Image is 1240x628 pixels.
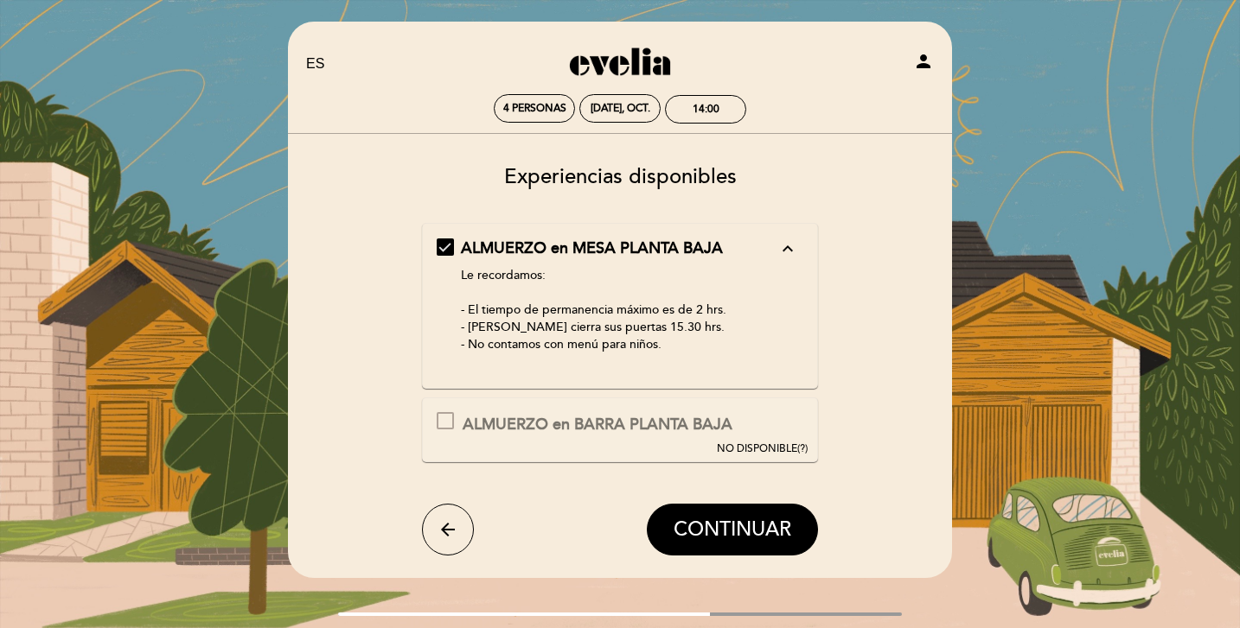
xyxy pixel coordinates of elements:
button: person [913,51,934,78]
span: 4 personas [503,102,566,115]
div: 14:00 [693,103,719,116]
button: arrow_back [422,504,474,555]
i: expand_less [777,238,798,259]
button: CONTINUAR [647,504,818,555]
span: NO DISPONIBLE [717,442,797,455]
a: Evelia [512,41,728,88]
button: NO DISPONIBLE(?) [712,398,813,457]
i: person [913,51,934,72]
span: ALMUERZO en MESA PLANTA BAJA [461,238,723,257]
div: [DATE], oct. [591,102,650,115]
span: Experiencias disponibles [504,164,737,189]
div: ALMUERZO en BARRA PLANTA BAJA [463,414,732,436]
i: arrow_back [438,519,458,540]
div: Le recordamos: - El tiempo de permanencia máximo es de 2 hrs. - ⁠[PERSON_NAME] cierra sus puertas... [461,267,778,353]
span: CONTINUAR [674,518,791,542]
md-checkbox: ALMUERZO en MESA PLANTA BAJA expand_less Le recordamos: - El tiempo de permanencia máximo es de 2... [437,238,804,360]
button: expand_less [772,238,803,260]
div: (?) [717,441,808,456]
